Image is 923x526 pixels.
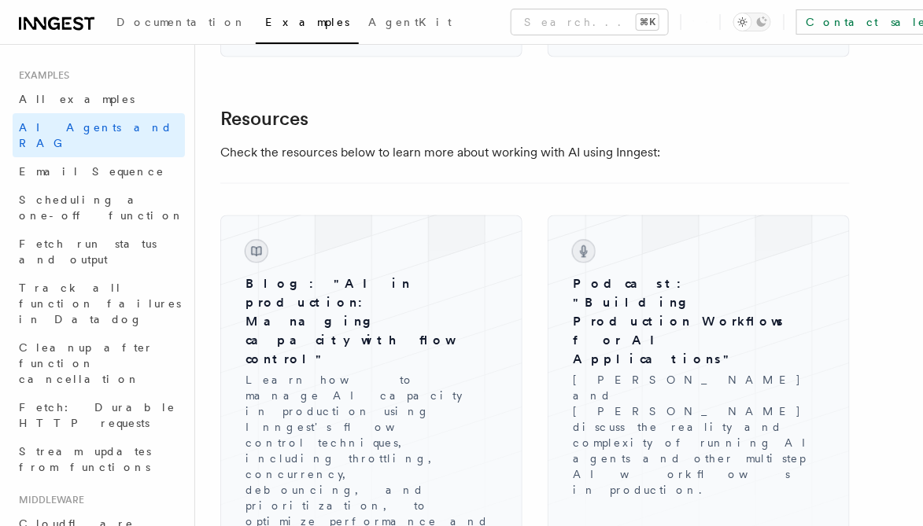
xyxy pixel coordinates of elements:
p: [PERSON_NAME] and [PERSON_NAME] discuss the reality and complexity of running AI agents and other... [573,373,825,498]
a: AgentKit [359,5,461,42]
span: AI Agents and RAG [19,121,172,149]
span: Examples [265,16,349,28]
p: Check the resources below to learn more about working with AI using Inngest: [220,142,850,164]
kbd: ⌘K [637,14,659,30]
a: Cleanup after function cancellation [13,333,185,393]
h3: Podcast: "Building Production Workflows for AI Applications" [573,275,825,370]
a: Examples [256,5,359,44]
a: Scheduling a one-off function [13,186,185,230]
a: Fetch: Durable HTTP requests [13,393,185,437]
span: Fetch run status and output [19,237,157,266]
span: Fetch: Durable HTTP requests [19,401,175,429]
span: Examples [13,69,69,82]
button: Search...⌘K [511,9,668,35]
span: Track all function failures in Datadog [19,281,181,326]
a: Podcast: "Building Production Workflows for AI Applications"[PERSON_NAME] and [PERSON_NAME] discu... [560,228,837,511]
span: Email Sequence [19,165,164,178]
a: Fetch run status and output [13,230,185,274]
span: Middleware [13,494,84,506]
a: Stream updates from functions [13,437,185,481]
button: Toggle dark mode [733,13,771,31]
a: Documentation [107,5,256,42]
span: Documentation [116,16,246,28]
span: Scheduling a one-off function [19,193,184,222]
a: Resources [220,108,308,130]
span: All examples [19,93,135,105]
a: Track all function failures in Datadog [13,274,185,333]
span: AgentKit [368,16,452,28]
a: AI Agents and RAG [13,113,185,157]
span: Cleanup after function cancellation [19,341,153,385]
a: Email Sequence [13,157,185,186]
span: Stream updates from functions [19,445,151,473]
h3: Blog: "AI in production: Managing capacity with flow control" [246,275,497,370]
a: All examples [13,85,185,113]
